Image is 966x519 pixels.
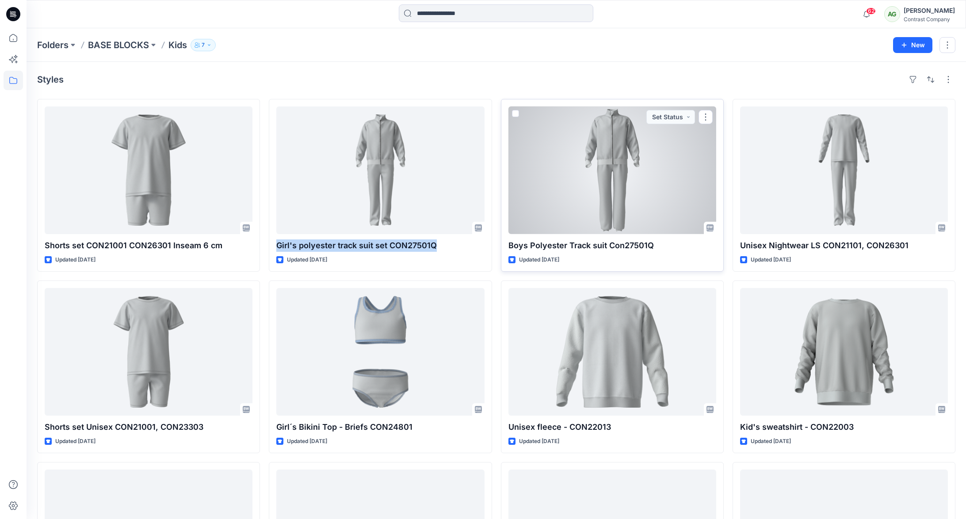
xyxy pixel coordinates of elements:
[508,288,716,416] a: Unisex fleece - CON22013
[55,437,95,446] p: Updated [DATE]
[45,421,252,433] p: Shorts set Unisex CON21001, CON23303
[904,5,955,16] div: [PERSON_NAME]
[45,288,252,416] a: Shorts set Unisex CON21001, CON23303
[45,239,252,252] p: Shorts set CON21001 CON26301 Inseam 6 cm
[740,288,948,416] a: Kid's sweatshirt - CON22003
[751,437,791,446] p: Updated [DATE]
[508,239,716,252] p: Boys Polyester Track suit Con27501Q
[740,106,948,234] a: Unisex Nightwear LS CON21101, CON26301
[45,106,252,234] a: Shorts set CON21001 CON26301 Inseam 6 cm
[287,255,327,265] p: Updated [DATE]
[884,6,900,22] div: AG
[276,288,484,416] a: Girl´s Bikini Top - Briefs CON24801
[202,40,205,50] p: 7
[866,8,876,15] span: 62
[191,39,216,51] button: 7
[168,39,187,51] p: Kids
[37,39,69,51] a: Folders
[519,437,559,446] p: Updated [DATE]
[287,437,327,446] p: Updated [DATE]
[276,239,484,252] p: Girl's polyester track suit set CON27501Q
[88,39,149,51] a: BASE BLOCKS
[751,255,791,265] p: Updated [DATE]
[276,421,484,433] p: Girl´s Bikini Top - Briefs CON24801
[37,74,64,85] h4: Styles
[276,106,484,234] a: Girl's polyester track suit set CON27501Q
[740,239,948,252] p: Unisex Nightwear LS CON21101, CON26301
[519,255,559,265] p: Updated [DATE]
[508,106,716,234] a: Boys Polyester Track suit Con27501Q
[508,421,716,433] p: Unisex fleece - CON22013
[904,16,955,23] div: Contrast Company
[893,37,932,53] button: New
[55,255,95,265] p: Updated [DATE]
[740,421,948,433] p: Kid's sweatshirt - CON22003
